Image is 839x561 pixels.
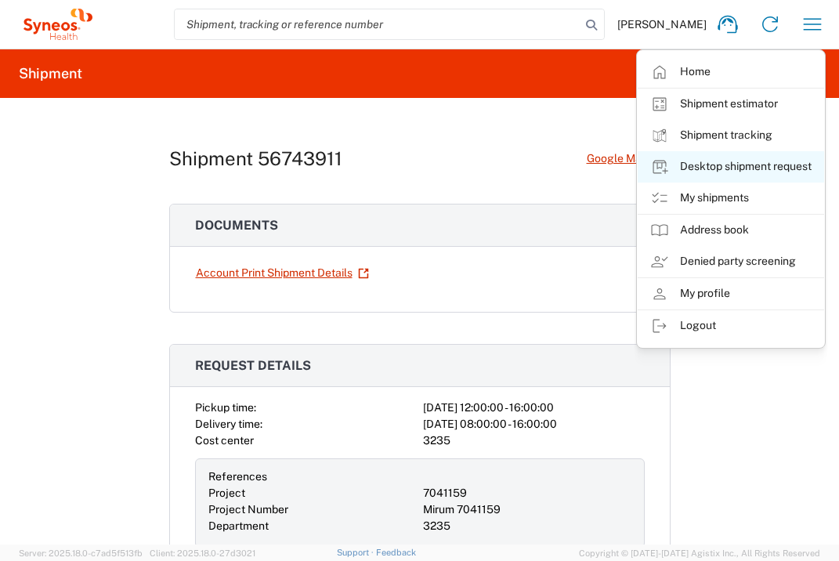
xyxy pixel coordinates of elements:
[638,56,824,88] a: Home
[638,151,824,183] a: Desktop shipment request
[638,89,824,120] a: Shipment estimator
[195,358,311,373] span: Request details
[19,548,143,558] span: Server: 2025.18.0-c7ad5f513fb
[579,546,820,560] span: Copyright © [DATE]-[DATE] Agistix Inc., All Rights Reserved
[169,147,342,170] h1: Shipment 56743911
[195,418,262,430] span: Delivery time:
[19,64,82,83] h2: Shipment
[638,215,824,246] a: Address book
[175,9,580,39] input: Shipment, tracking or reference number
[423,485,631,501] div: 7041159
[208,485,417,501] div: Project
[423,501,631,518] div: Mirum 7041159
[423,400,645,416] div: [DATE] 12:00:00 - 16:00:00
[195,434,254,447] span: Cost center
[638,120,824,151] a: Shipment tracking
[150,548,255,558] span: Client: 2025.18.0-27d3021
[208,470,267,483] span: References
[208,518,417,534] div: Department
[195,218,278,233] span: Documents
[423,433,645,449] div: 3235
[638,310,824,342] a: Logout
[423,416,645,433] div: [DATE] 08:00:00 - 16:00:00
[638,246,824,277] a: Denied party screening
[195,259,370,287] a: Account Print Shipment Details
[376,548,416,557] a: Feedback
[617,17,707,31] span: [PERSON_NAME]
[423,518,631,534] div: 3235
[586,145,671,172] a: Google Maps
[638,183,824,214] a: My shipments
[337,548,376,557] a: Support
[638,278,824,309] a: My profile
[208,501,417,518] div: Project Number
[195,401,256,414] span: Pickup time:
